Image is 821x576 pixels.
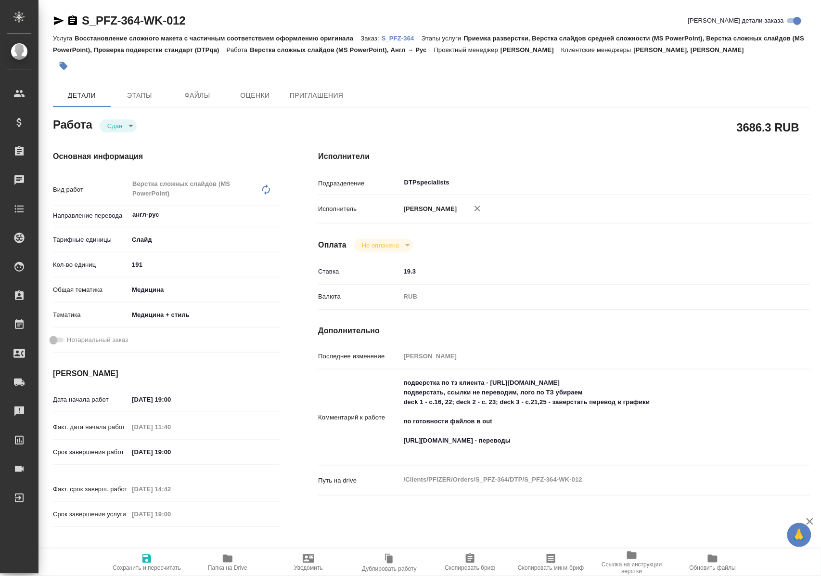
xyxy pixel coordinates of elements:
button: Обновить файлы [672,549,753,576]
p: Проектный менеджер [434,46,500,53]
span: Обновить файлы [690,564,736,571]
h4: [PERSON_NAME] [53,368,280,380]
span: Нотариальный заказ [67,335,128,345]
h4: Дополнительно [318,325,810,337]
span: Скопировать бриф [445,564,495,571]
p: [PERSON_NAME], [PERSON_NAME] [634,46,751,53]
div: Сдан [100,119,137,132]
p: Клиентские менеджеры [561,46,634,53]
button: Удалить исполнителя [467,198,488,219]
p: Заказ: [361,35,382,42]
div: Слайд [128,232,280,248]
p: Общая тематика [53,285,128,295]
input: Пустое поле [128,482,213,496]
input: Пустое поле [128,507,213,521]
p: Факт. срок заверш. работ [53,484,128,494]
p: Исполнитель [318,204,400,214]
div: Сдан [354,239,413,252]
div: Медицина [128,282,280,298]
button: Сохранить и пересчитать [106,549,187,576]
button: Скопировать ссылку для ЯМессенджера [53,15,64,26]
h2: 3686.3 RUB [737,119,799,135]
button: Не оплачена [359,241,402,249]
p: Кол-во единиц [53,260,128,270]
h4: Исполнители [318,151,810,162]
a: S_PFZ-364-WK-012 [82,14,186,27]
span: Сохранить и пересчитать [113,564,181,571]
input: ✎ Введи что-нибудь [128,258,280,272]
p: Тематика [53,310,128,320]
p: Подразделение [318,179,400,188]
a: S_PFZ-364 [382,34,422,42]
p: Путь на drive [318,476,400,485]
button: Папка на Drive [187,549,268,576]
p: Валюта [318,292,400,301]
span: 🙏 [791,525,808,545]
span: Приглашения [290,90,344,102]
button: Ссылка на инструкции верстки [591,549,672,576]
div: Медицина + стиль [128,307,280,323]
p: Верстка сложных слайдов (MS PowerPoint), Англ → Рус [250,46,434,53]
p: Последнее изменение [318,352,400,361]
p: Факт. дата начала работ [53,422,128,432]
button: Сдан [104,122,125,130]
input: ✎ Введи что-нибудь [128,393,213,406]
p: Работа [227,46,250,53]
span: Скопировать мини-бриф [518,564,584,571]
span: Ссылка на инструкции верстки [597,561,667,575]
p: Восстановление сложного макета с частичным соответствием оформлению оригинала [75,35,360,42]
button: Open [764,182,766,183]
button: Уведомить [268,549,349,576]
button: Open [274,214,276,216]
p: Срок завершения работ [53,447,128,457]
span: Детали [59,90,105,102]
span: Файлы [174,90,220,102]
p: Ставка [318,267,400,276]
button: Скопировать бриф [430,549,511,576]
p: Тарифные единицы [53,235,128,245]
h4: Оплата [318,239,346,251]
button: Добавить тэг [53,55,74,77]
span: [PERSON_NAME] детали заказа [688,16,784,26]
h2: Работа [53,115,92,132]
p: Комментарий к работе [318,413,400,422]
button: Дублировать работу [349,549,430,576]
h4: Основная информация [53,151,280,162]
span: Уведомить [294,564,323,571]
input: ✎ Введи что-нибудь [400,264,770,278]
textarea: подверстка по тз клиента - [URL][DOMAIN_NAME] подверстать, ссылки не переводим, лого по ТЗ убирае... [400,375,770,458]
button: 🙏 [787,523,811,547]
textarea: /Clients/PFIZER/Orders/S_PFZ-364/DTP/S_PFZ-364-WK-012 [400,471,770,488]
input: ✎ Введи что-нибудь [128,445,213,459]
p: Направление перевода [53,211,128,221]
p: S_PFZ-364 [382,35,422,42]
p: Вид работ [53,185,128,195]
div: RUB [400,288,770,305]
button: Скопировать ссылку [67,15,78,26]
p: [PERSON_NAME] [500,46,561,53]
p: Этапы услуги [422,35,464,42]
p: Услуга [53,35,75,42]
span: Оценки [232,90,278,102]
button: Скопировать мини-бриф [511,549,591,576]
input: Пустое поле [128,420,213,434]
p: Дата начала работ [53,395,128,405]
span: Этапы [116,90,163,102]
p: [PERSON_NAME] [400,204,457,214]
span: Дублировать работу [362,565,417,572]
input: Пустое поле [400,349,770,363]
span: Папка на Drive [208,564,247,571]
p: Срок завершения услуги [53,510,128,519]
